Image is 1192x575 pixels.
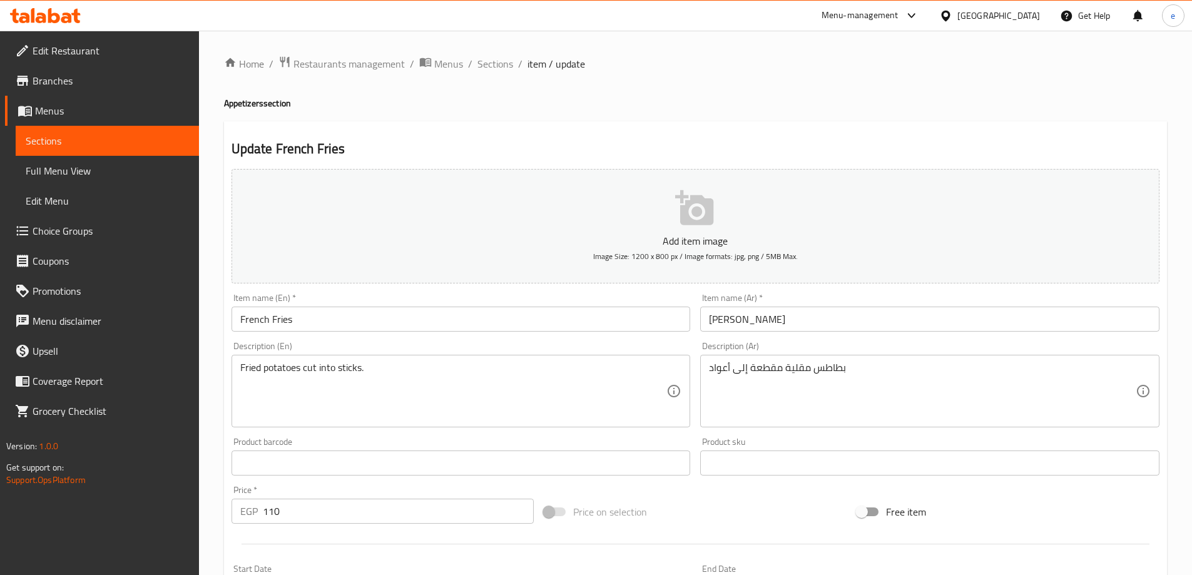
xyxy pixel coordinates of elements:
input: Please enter product barcode [232,450,691,476]
a: Coverage Report [5,366,199,396]
span: Menu disclaimer [33,313,189,328]
h4: Appetizers section [224,97,1167,109]
p: Add item image [251,233,1140,248]
span: Choice Groups [33,223,189,238]
a: Sections [477,56,513,71]
a: Grocery Checklist [5,396,199,426]
span: Branches [33,73,189,88]
span: Restaurants management [293,56,405,71]
li: / [269,56,273,71]
span: Free item [886,504,926,519]
span: e [1171,9,1175,23]
li: / [518,56,522,71]
div: [GEOGRAPHIC_DATA] [957,9,1040,23]
span: Edit Restaurant [33,43,189,58]
input: Please enter price [263,499,534,524]
a: Full Menu View [16,156,199,186]
div: Menu-management [822,8,899,23]
nav: breadcrumb [224,56,1167,72]
textarea: بطاطس مقلية مقطعة إلى أعواد [709,362,1136,421]
span: Upsell [33,343,189,359]
p: EGP [240,504,258,519]
input: Please enter product sku [700,450,1159,476]
span: Coupons [33,253,189,268]
span: Sections [26,133,189,148]
a: Upsell [5,336,199,366]
button: Add item imageImage Size: 1200 x 800 px / Image formats: jpg, png / 5MB Max. [232,169,1159,283]
span: Edit Menu [26,193,189,208]
span: Coverage Report [33,374,189,389]
input: Enter name Ar [700,307,1159,332]
a: Edit Restaurant [5,36,199,66]
li: / [410,56,414,71]
a: Menu disclaimer [5,306,199,336]
a: Sections [16,126,199,156]
a: Choice Groups [5,216,199,246]
a: Menus [5,96,199,126]
a: Coupons [5,246,199,276]
span: Full Menu View [26,163,189,178]
li: / [468,56,472,71]
a: Promotions [5,276,199,306]
span: Menus [35,103,189,118]
span: Grocery Checklist [33,404,189,419]
a: Edit Menu [16,186,199,216]
a: Branches [5,66,199,96]
span: Promotions [33,283,189,298]
span: Image Size: 1200 x 800 px / Image formats: jpg, png / 5MB Max. [593,249,798,263]
h2: Update French Fries [232,140,1159,158]
span: Version: [6,438,37,454]
span: 1.0.0 [39,438,58,454]
a: Support.OpsPlatform [6,472,86,488]
span: Get support on: [6,459,64,476]
input: Enter name En [232,307,691,332]
a: Menus [419,56,463,72]
a: Home [224,56,264,71]
span: Price on selection [573,504,647,519]
textarea: Fried potatoes cut into sticks. [240,362,667,421]
span: Menus [434,56,463,71]
a: Restaurants management [278,56,405,72]
span: item / update [527,56,585,71]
